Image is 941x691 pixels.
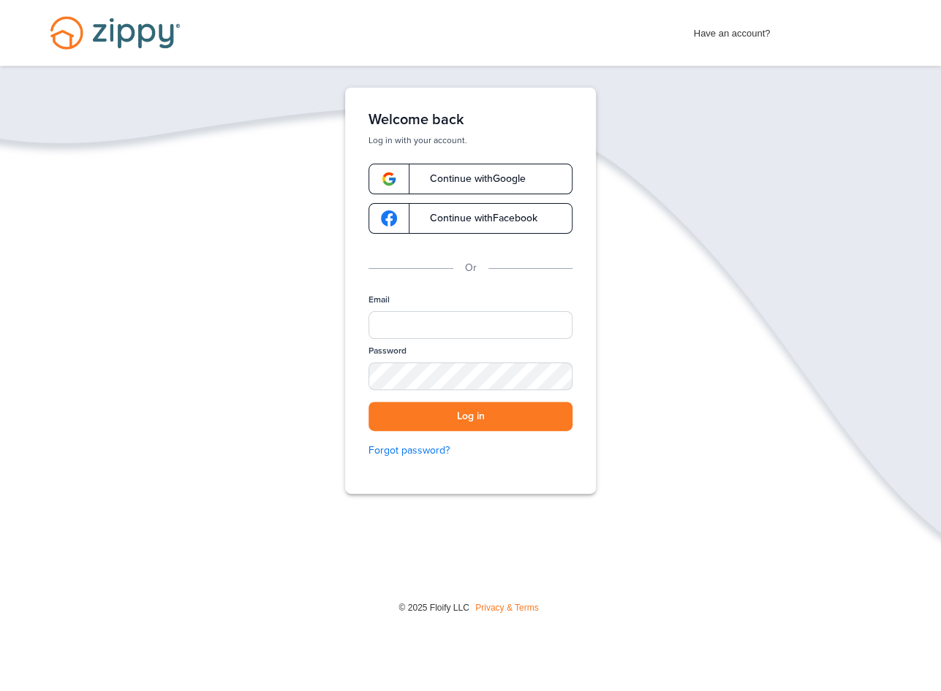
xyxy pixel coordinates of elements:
span: Have an account? [694,18,771,42]
label: Password [369,345,407,357]
span: © 2025 Floify LLC [398,603,469,613]
label: Email [369,294,390,306]
span: Continue with Google [415,174,526,184]
input: Email [369,311,572,339]
h1: Welcome back [369,111,572,129]
img: google-logo [381,210,397,226]
a: google-logoContinue withGoogle [369,164,572,194]
a: google-logoContinue withFacebook [369,203,572,234]
img: google-logo [381,171,397,187]
button: Log in [369,402,572,432]
p: Log in with your account. [369,134,572,146]
a: Privacy & Terms [475,603,538,613]
span: Continue with Facebook [415,213,537,224]
a: Forgot password? [369,443,572,459]
p: Or [465,260,477,276]
input: Password [369,362,572,389]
